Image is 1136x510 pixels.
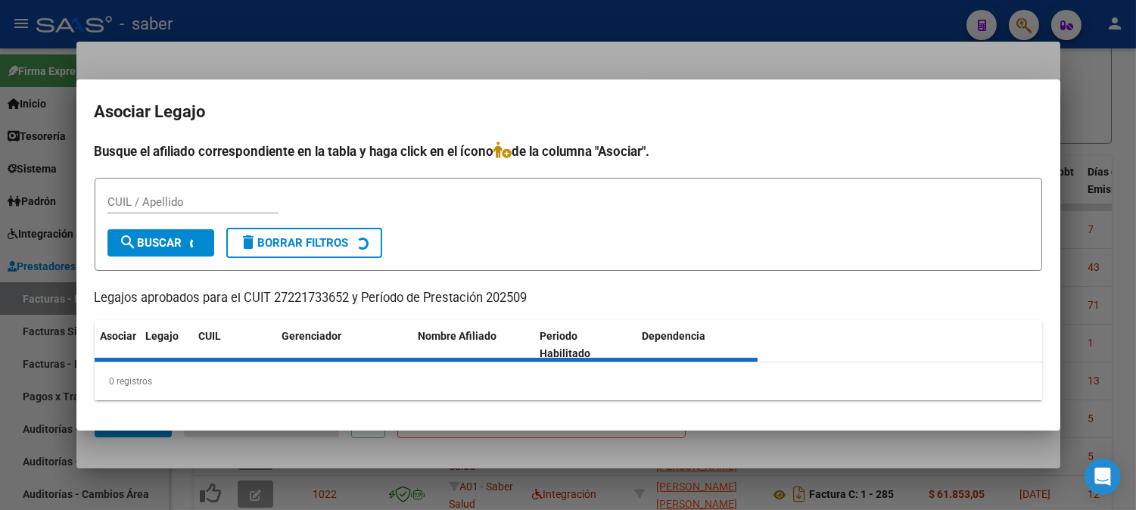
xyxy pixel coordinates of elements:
span: Asociar [101,330,137,342]
div: Open Intercom Messenger [1085,459,1121,495]
span: Nombre Afiliado [419,330,497,342]
p: Legajos aprobados para el CUIT 27221733652 y Período de Prestación 202509 [95,289,1042,308]
span: Periodo Habilitado [540,330,590,359]
datatable-header-cell: Dependencia [636,320,758,370]
span: Gerenciador [282,330,342,342]
span: Dependencia [642,330,705,342]
span: Legajo [146,330,179,342]
span: CUIL [199,330,222,342]
datatable-header-cell: Legajo [140,320,193,370]
mat-icon: delete [240,233,258,251]
datatable-header-cell: Periodo Habilitado [534,320,636,370]
span: Borrar Filtros [240,236,349,250]
span: Buscar [120,236,182,250]
mat-icon: search [120,233,138,251]
datatable-header-cell: Nombre Afiliado [412,320,534,370]
button: Borrar Filtros [226,228,382,258]
button: Buscar [107,229,214,257]
h4: Busque el afiliado correspondiente en la tabla y haga click en el ícono de la columna "Asociar". [95,141,1042,161]
datatable-header-cell: Gerenciador [276,320,412,370]
datatable-header-cell: Asociar [95,320,140,370]
h2: Asociar Legajo [95,98,1042,126]
datatable-header-cell: CUIL [193,320,276,370]
div: 0 registros [95,362,1042,400]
